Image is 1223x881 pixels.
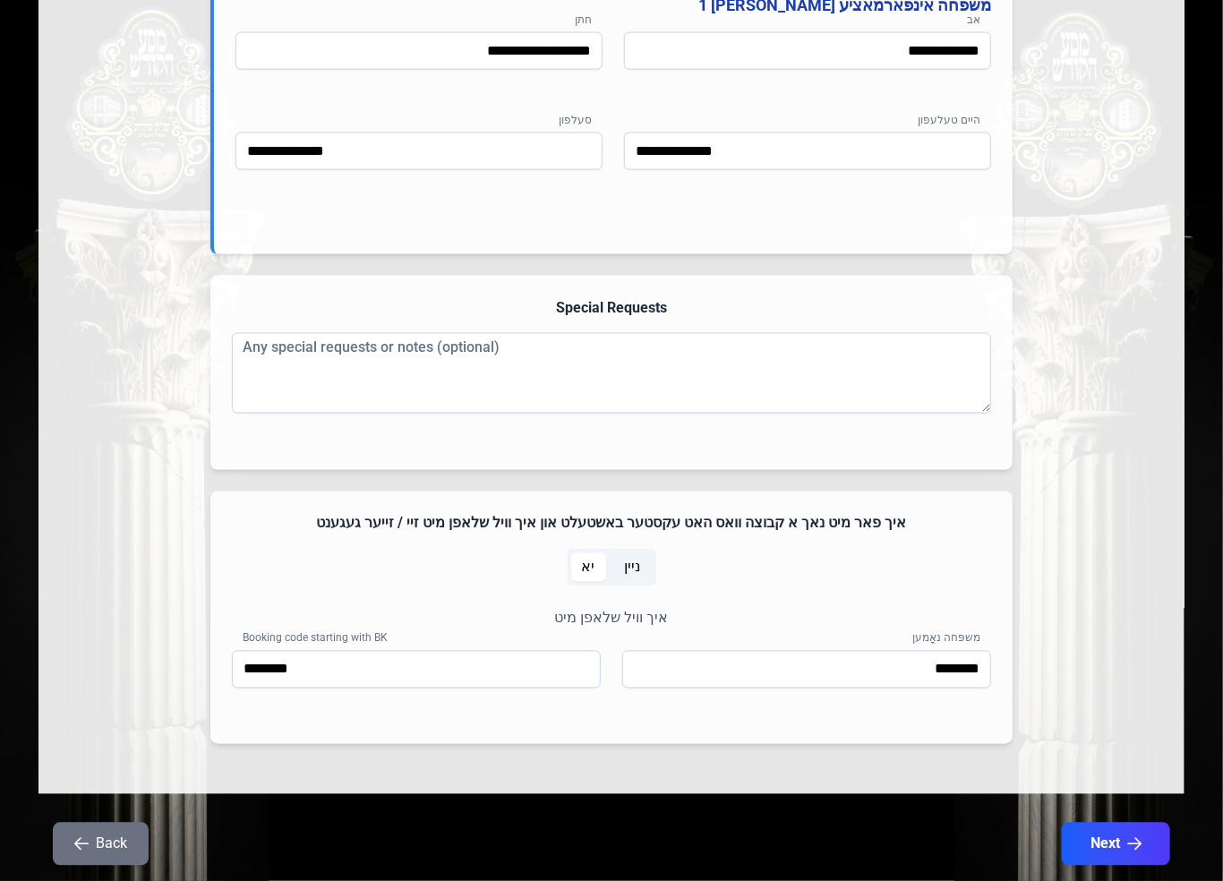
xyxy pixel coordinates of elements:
h4: איך פאר מיט נאך א קבוצה וואס האט עקסטער באשטעלט און איך וויל שלאפן מיט זיי / זייער געגענט [232,513,991,535]
button: Back [53,823,149,866]
span: יא [582,557,595,578]
h4: Special Requests [232,297,991,319]
button: Next [1062,823,1170,866]
span: ניין [625,557,641,578]
p-togglebutton: ניין [611,549,656,586]
p: איך וויל שלאפן מיט [232,608,991,629]
p-togglebutton: יא [568,549,611,586]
